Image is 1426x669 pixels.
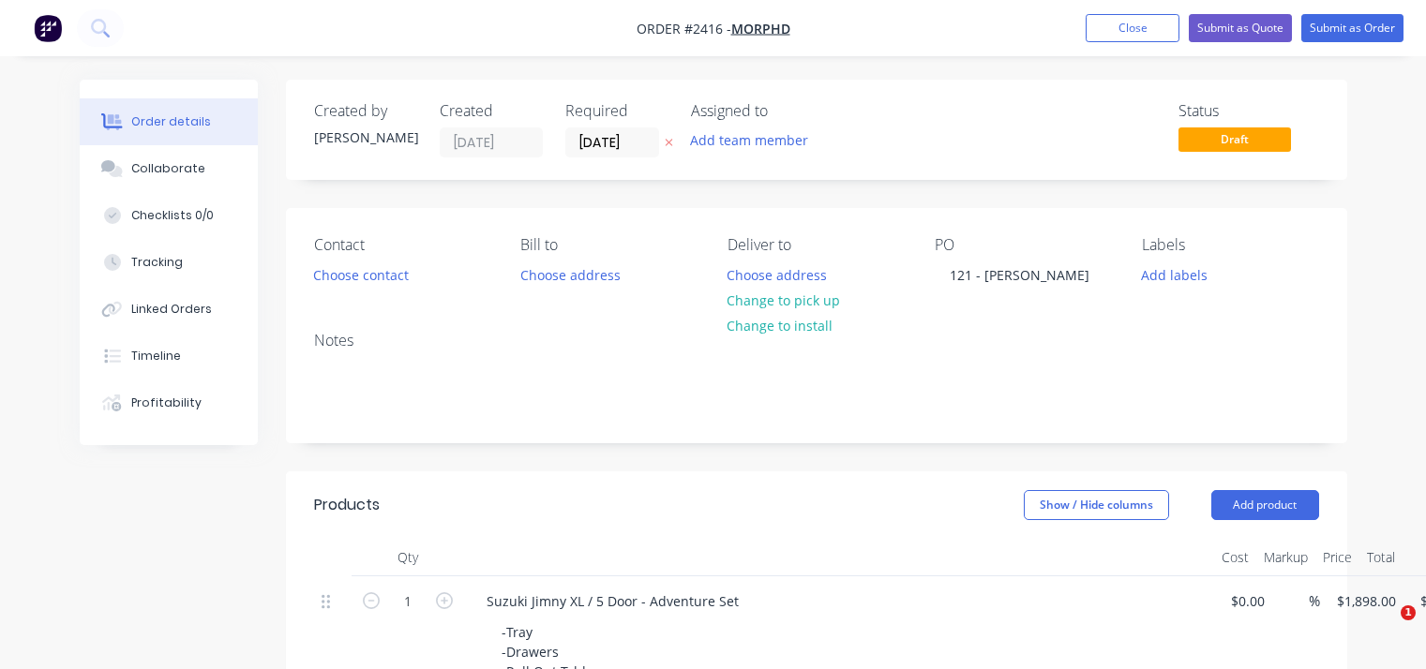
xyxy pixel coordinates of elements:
[1142,236,1319,254] div: Labels
[131,348,181,364] div: Timeline
[1189,14,1292,42] button: Submit as Quote
[1301,14,1403,42] button: Submit as Order
[731,20,790,37] a: MORPHD
[314,127,417,147] div: [PERSON_NAME]
[440,102,543,120] div: Created
[80,192,258,239] button: Checklists 0/0
[314,102,417,120] div: Created by
[935,236,1112,254] div: PO
[680,127,818,153] button: Add team member
[1024,490,1169,520] button: Show / Hide columns
[520,236,698,254] div: Bill to
[80,98,258,145] button: Order details
[352,539,464,576] div: Qty
[80,333,258,379] button: Timeline
[303,261,418,287] button: Choose contact
[1315,539,1359,576] div: Price
[935,261,1104,289] div: 121 - [PERSON_NAME]
[131,160,205,177] div: Collaborate
[472,587,754,615] div: Suzuki Jimny XL / 5 Door - Adventure Set
[510,261,630,287] button: Choose address
[1359,539,1403,576] div: Total
[717,261,837,287] button: Choose address
[1214,539,1256,576] div: Cost
[565,102,668,120] div: Required
[1178,102,1319,120] div: Status
[34,14,62,42] img: Factory
[80,379,258,426] button: Profitability
[314,494,380,516] div: Products
[80,286,258,333] button: Linked Orders
[131,301,212,318] div: Linked Orders
[1211,490,1319,520] button: Add product
[80,239,258,286] button: Tracking
[717,313,843,338] button: Change to install
[1178,127,1291,151] span: Draft
[314,332,1319,349] div: Notes
[717,288,850,313] button: Change to pick up
[131,254,183,271] div: Tracking
[1086,14,1179,42] button: Close
[1132,261,1218,287] button: Add labels
[131,394,202,411] div: Profitability
[728,236,905,254] div: Deliver to
[691,102,878,120] div: Assigned to
[1256,539,1315,576] div: Markup
[131,207,214,224] div: Checklists 0/0
[1401,605,1416,620] span: 1
[691,127,818,153] button: Add team member
[314,236,491,254] div: Contact
[80,145,258,192] button: Collaborate
[131,113,211,130] div: Order details
[637,20,731,37] span: Order #2416 -
[1362,605,1407,650] iframe: Intercom live chat
[1309,590,1320,612] span: %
